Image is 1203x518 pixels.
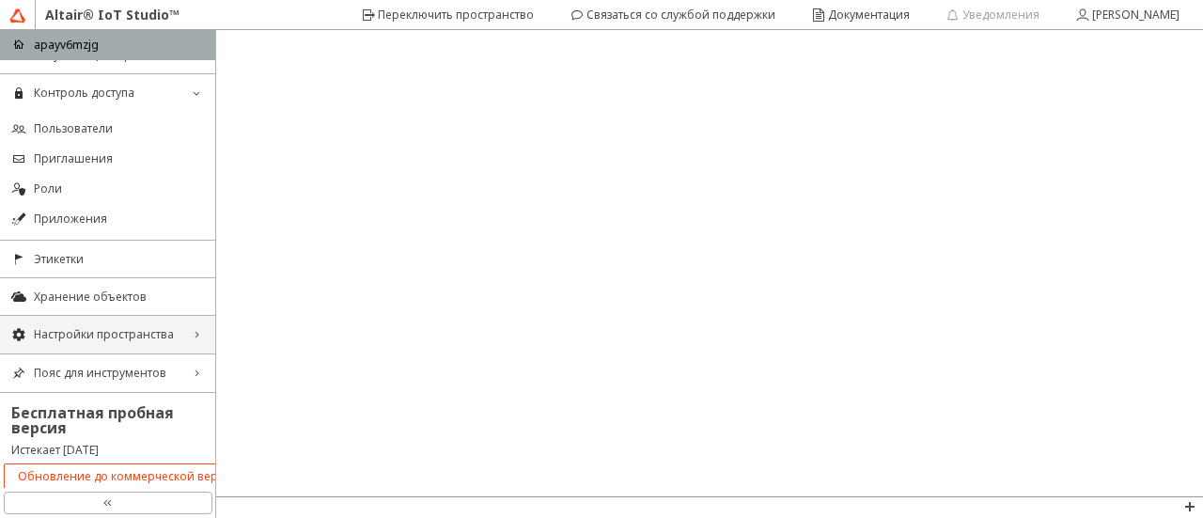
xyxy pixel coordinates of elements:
font: apayv6mzjg [34,37,99,53]
font: Приложения [34,211,107,227]
font: Этикетки [34,251,84,267]
font: Приглашения [34,150,113,166]
font: Пояс для инструментов [34,365,166,381]
font: Истекает [DATE] [11,442,99,458]
font: Настройки пространства [34,326,174,342]
font: Контроль доступа [34,85,134,101]
font: Хранение объектов [34,289,147,305]
font: Бесплатная пробная версия [11,402,174,438]
font: Роли [34,181,62,196]
font: Altair® IoT Studio™ [45,6,180,24]
font: Пользователи [34,120,113,136]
